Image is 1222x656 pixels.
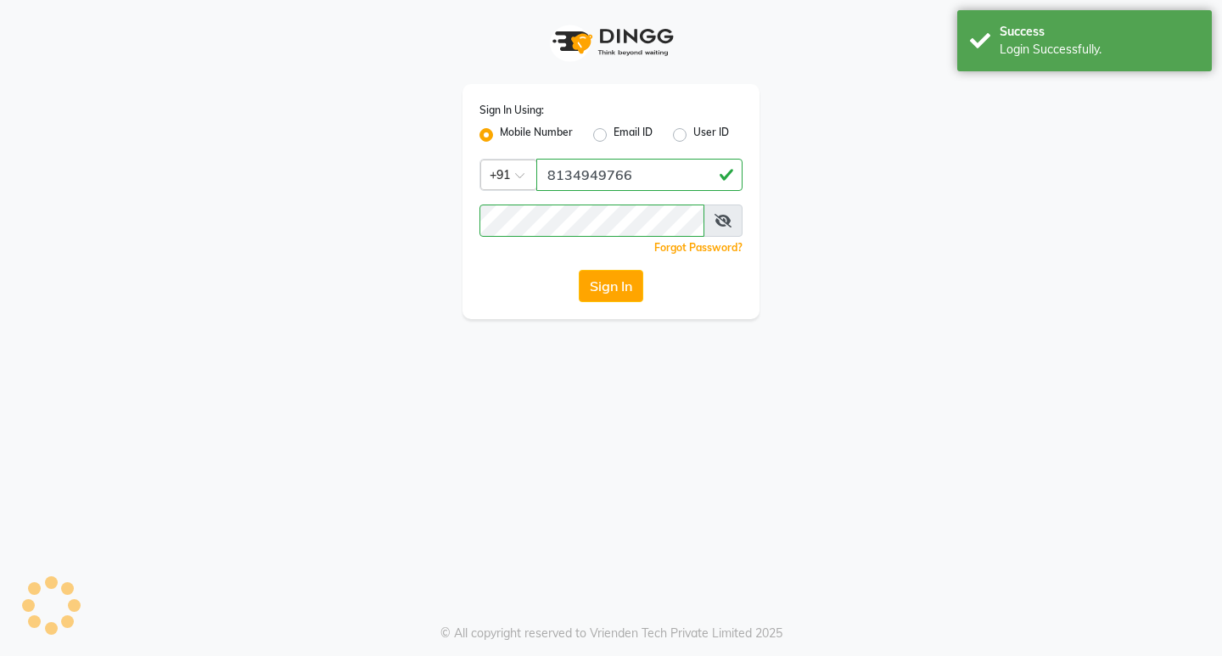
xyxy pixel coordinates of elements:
input: Username [479,205,704,237]
label: Mobile Number [500,125,573,145]
input: Username [536,159,743,191]
div: Login Successfully. [1000,41,1199,59]
div: Success [1000,23,1199,41]
button: Sign In [579,270,643,302]
label: User ID [693,125,729,145]
a: Forgot Password? [654,241,743,254]
label: Sign In Using: [479,103,544,118]
label: Email ID [614,125,653,145]
img: logo1.svg [543,17,679,67]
